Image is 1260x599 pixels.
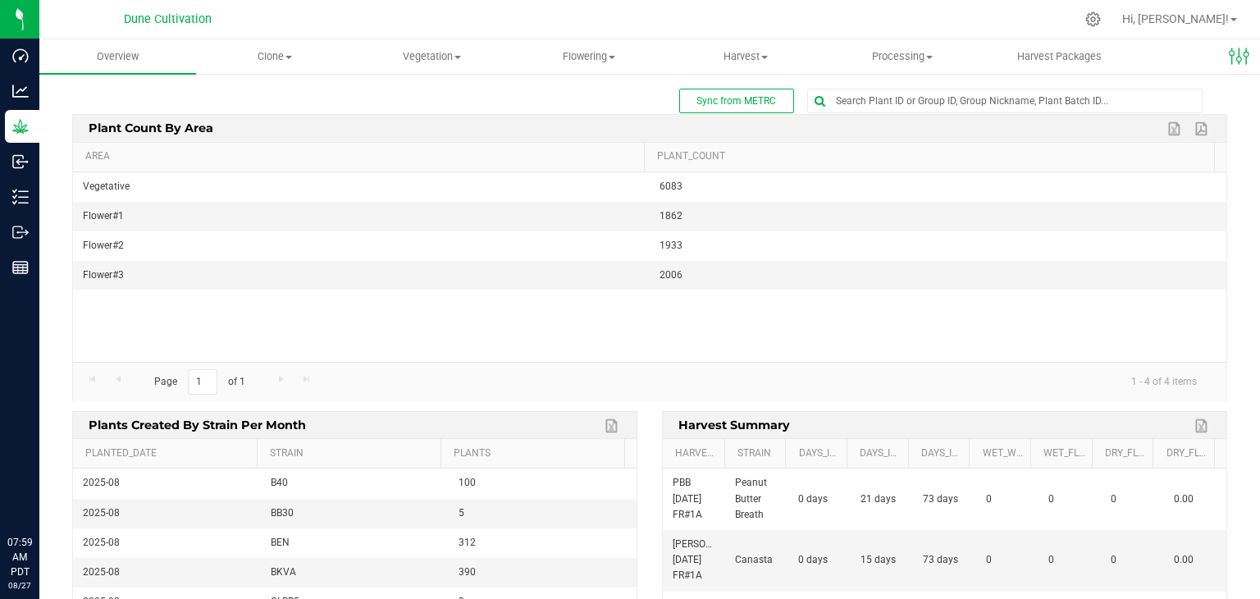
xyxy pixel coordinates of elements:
[1101,530,1163,592] td: 0
[261,499,449,528] td: BB30
[510,39,667,74] a: Flowering
[1083,11,1103,27] div: Manage settings
[7,579,32,592] p: 08/27
[995,49,1124,64] span: Harvest Packages
[983,447,1025,460] a: Wet_Whole_Weight
[1101,469,1163,530] td: 0
[650,172,1226,202] td: 6083
[354,49,509,64] span: Vegetation
[73,469,261,498] td: 2025-08
[679,89,794,113] button: Sync from METRC
[799,447,841,460] a: Days_in_Cloning
[1190,118,1215,139] a: Export to PDF
[788,530,851,592] td: 0 days
[511,49,666,64] span: Flowering
[196,39,353,74] a: Clone
[860,447,902,460] a: Days_in_Vegetation
[261,469,449,498] td: B40
[981,39,1138,74] a: Harvest Packages
[650,261,1226,290] td: 2006
[976,469,1039,530] td: 0
[449,558,637,588] td: 390
[85,150,637,163] a: Area
[197,49,352,64] span: Clone
[73,231,650,261] td: Flower#2
[1164,530,1226,592] td: 0.00
[696,95,776,107] span: Sync from METRC
[12,83,29,99] inline-svg: Analytics
[454,447,618,460] a: Plants
[650,231,1226,261] td: 1933
[788,469,851,530] td: 0 days
[39,39,196,74] a: Overview
[674,412,795,437] span: Harvest Summary
[140,369,258,395] span: Page of 1
[1105,447,1147,460] a: Dry_Flower_Weight
[84,115,218,140] span: Plant count by area
[913,530,975,592] td: 73 days
[851,530,913,592] td: 15 days
[449,528,637,558] td: 312
[7,535,32,579] p: 07:59 AM PDT
[663,469,725,530] td: PBB [DATE] FR#1A
[16,468,66,517] iframe: Resource center
[73,558,261,588] td: 2025-08
[1166,447,1208,460] a: Dry_Flower_by_Plant
[825,49,980,64] span: Processing
[73,172,650,202] td: Vegetative
[1118,369,1210,394] span: 1 - 4 of 4 items
[270,447,434,460] a: Strain
[657,150,1208,163] a: Plant_Count
[12,118,29,135] inline-svg: Grow
[73,261,650,290] td: Flower#3
[663,530,725,592] td: [PERSON_NAME] [DATE] FR#1A
[73,202,650,231] td: Flower#1
[808,89,1202,112] input: Search Plant ID or Group ID, Group Nickname, Plant Batch ID...
[12,48,29,64] inline-svg: Dashboard
[1039,469,1101,530] td: 0
[12,224,29,240] inline-svg: Outbound
[1039,530,1101,592] td: 0
[667,39,824,74] a: Harvest
[737,447,779,460] a: Strain
[261,528,449,558] td: BEN
[913,469,975,530] td: 73 days
[354,39,510,74] a: Vegetation
[12,153,29,170] inline-svg: Inbound
[73,499,261,528] td: 2025-08
[12,259,29,276] inline-svg: Reports
[1043,447,1085,460] a: Wet_Flower_Weight
[921,447,963,460] a: Days_in_Flowering
[668,49,823,64] span: Harvest
[1163,118,1188,139] a: Export to Excel
[261,558,449,588] td: BKVA
[124,12,212,26] span: Dune Cultivation
[73,528,261,558] td: 2025-08
[75,49,161,64] span: Overview
[449,499,637,528] td: 5
[1122,12,1229,25] span: Hi, [PERSON_NAME]!
[851,469,913,530] td: 21 days
[84,412,311,437] span: Plants created by strain per month
[675,447,718,460] a: Harvest
[725,530,787,592] td: Canasta
[188,369,217,395] input: 1
[1190,415,1215,437] a: Export to Excel
[85,447,250,460] a: Planted_Date
[600,415,625,437] a: Export to Excel
[824,39,981,74] a: Processing
[976,530,1039,592] td: 0
[725,469,787,530] td: Peanut Butter Breath
[449,469,637,498] td: 100
[1164,469,1226,530] td: 0.00
[650,202,1226,231] td: 1862
[12,189,29,205] inline-svg: Inventory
